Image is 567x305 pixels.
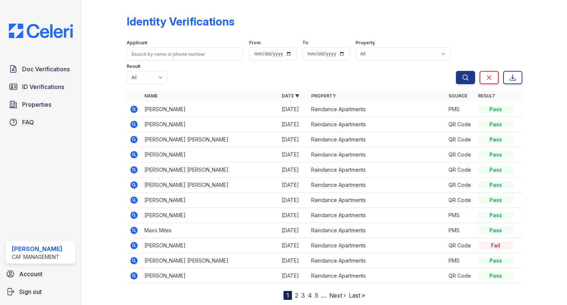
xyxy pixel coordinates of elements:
span: Properties [22,100,51,109]
td: QR Code [446,193,475,208]
a: ID Verifications [6,79,76,94]
label: Result [127,64,140,69]
a: 5 [315,292,318,299]
a: Account [3,267,79,281]
a: Properties [6,97,76,112]
div: Fail [478,242,513,249]
td: [DATE] [279,102,308,117]
td: [DATE] [279,117,308,132]
td: QR Code [446,147,475,162]
td: Raindance Apartments [308,178,446,193]
div: 1 [283,291,292,300]
span: Account [19,270,42,278]
label: From [249,40,261,46]
a: Result [478,93,495,99]
span: FAQ [22,118,34,127]
a: 4 [308,292,312,299]
td: QR Code [446,178,475,193]
a: 3 [301,292,305,299]
td: Raindance Apartments [308,193,446,208]
span: Doc Verifications [22,65,70,73]
td: [PERSON_NAME] [141,208,279,223]
td: QR Code [446,268,475,284]
div: [PERSON_NAME] [12,244,62,253]
td: [DATE] [279,147,308,162]
input: Search by name or phone number [127,47,243,61]
a: Doc Verifications [6,62,76,76]
td: PMS [446,208,475,223]
div: Pass [478,227,513,234]
td: [PERSON_NAME] [141,117,279,132]
label: Property [355,40,375,46]
div: Pass [478,257,513,264]
td: [DATE] [279,208,308,223]
div: Pass [478,151,513,158]
span: Sign out [19,287,42,296]
div: CAF Management [12,253,62,261]
img: CE_Logo_Blue-a8612792a0a2168367f1c8372b55b34899dd931a85d93a1a3d3e32e68fde9ad4.png [3,24,79,38]
a: Last » [349,292,365,299]
div: Pass [478,106,513,113]
div: Pass [478,181,513,189]
a: 2 [295,292,298,299]
div: Identity Verifications [127,15,234,28]
div: Pass [478,121,513,128]
a: Next › [329,292,346,299]
div: Pass [478,196,513,204]
a: Date ▼ [282,93,299,99]
td: [DATE] [279,238,308,253]
a: Source [449,93,467,99]
span: … [321,291,326,300]
td: [PERSON_NAME] [141,193,279,208]
td: [DATE] [279,268,308,284]
td: Raindance Apartments [308,238,446,253]
div: Pass [478,136,513,143]
td: [DATE] [279,253,308,268]
td: Raindance Apartments [308,117,446,132]
td: Raindance Apartments [308,162,446,178]
td: [PERSON_NAME] [PERSON_NAME] [141,162,279,178]
div: Pass [478,212,513,219]
td: Raindance Apartments [308,268,446,284]
td: [PERSON_NAME] [PERSON_NAME] [141,253,279,268]
td: QR Code [446,132,475,147]
a: Name [144,93,158,99]
td: QR Code [446,162,475,178]
td: QR Code [446,238,475,253]
div: Pass [478,272,513,280]
td: [DATE] [279,223,308,238]
td: Raindance Apartments [308,147,446,162]
td: Maxx Miles [141,223,279,238]
td: [PERSON_NAME] [141,147,279,162]
td: [PERSON_NAME] [141,102,279,117]
td: PMS [446,253,475,268]
td: Raindance Apartments [308,102,446,117]
td: Raindance Apartments [308,223,446,238]
td: [PERSON_NAME] [PERSON_NAME] [141,132,279,147]
td: [PERSON_NAME] [141,268,279,284]
td: PMS [446,223,475,238]
td: Raindance Apartments [308,132,446,147]
td: [DATE] [279,132,308,147]
a: Sign out [3,284,79,299]
td: [DATE] [279,162,308,178]
td: PMS [446,102,475,117]
label: Applicant [127,40,147,46]
td: [PERSON_NAME] [PERSON_NAME] [141,178,279,193]
td: Raindance Apartments [308,253,446,268]
div: Pass [478,166,513,174]
a: Property [311,93,336,99]
td: [DATE] [279,178,308,193]
span: ID Verifications [22,82,64,91]
td: Raindance Apartments [308,208,446,223]
td: [PERSON_NAME] [141,238,279,253]
td: [DATE] [279,193,308,208]
label: To [302,40,308,46]
a: FAQ [6,115,76,130]
td: QR Code [446,117,475,132]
